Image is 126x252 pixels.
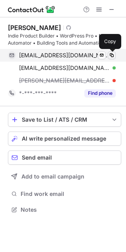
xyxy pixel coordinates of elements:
[21,173,84,180] span: Add to email campaign
[21,190,118,197] span: Find work email
[84,89,116,97] button: Reveal Button
[8,204,121,215] button: Notes
[8,5,55,14] img: ContactOut v5.3.10
[8,32,121,47] div: Indie Product Builder • WordPress Pro • No-Code Automator • Building Tools and Automation Workflo...
[8,24,61,32] div: [PERSON_NAME]
[19,52,110,59] span: [EMAIL_ADDRESS][DOMAIN_NAME]
[8,113,121,127] button: save-profile-one-click
[8,150,121,165] button: Send email
[19,64,110,71] span: [EMAIL_ADDRESS][DOMAIN_NAME]
[22,135,106,142] span: AI write personalized message
[8,169,121,184] button: Add to email campaign
[22,154,52,161] span: Send email
[22,117,107,123] div: Save to List / ATS / CRM
[19,77,110,84] span: [PERSON_NAME][EMAIL_ADDRESS][DOMAIN_NAME]
[8,188,121,199] button: Find work email
[8,132,121,146] button: AI write personalized message
[21,206,118,213] span: Notes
